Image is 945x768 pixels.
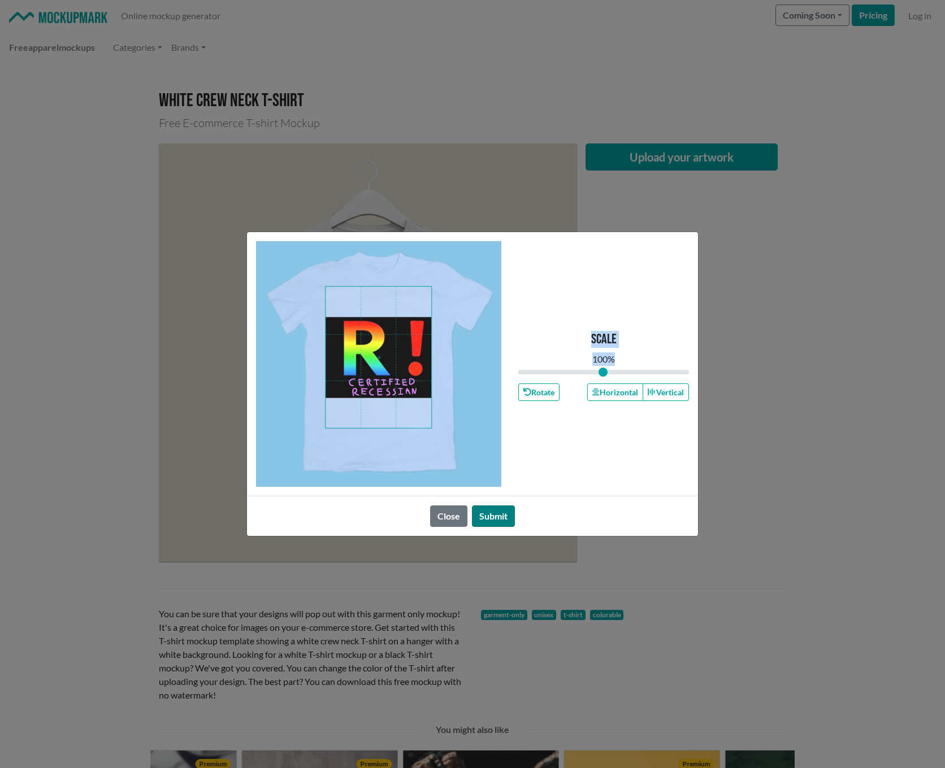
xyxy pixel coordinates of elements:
p: Scale [591,331,617,348]
button: Submit [472,505,515,527]
button: Vertical [643,383,689,401]
button: Close [430,505,467,527]
button: Rotate [518,383,560,401]
div: 100 % [592,352,615,366]
button: Horizontal [587,383,643,401]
